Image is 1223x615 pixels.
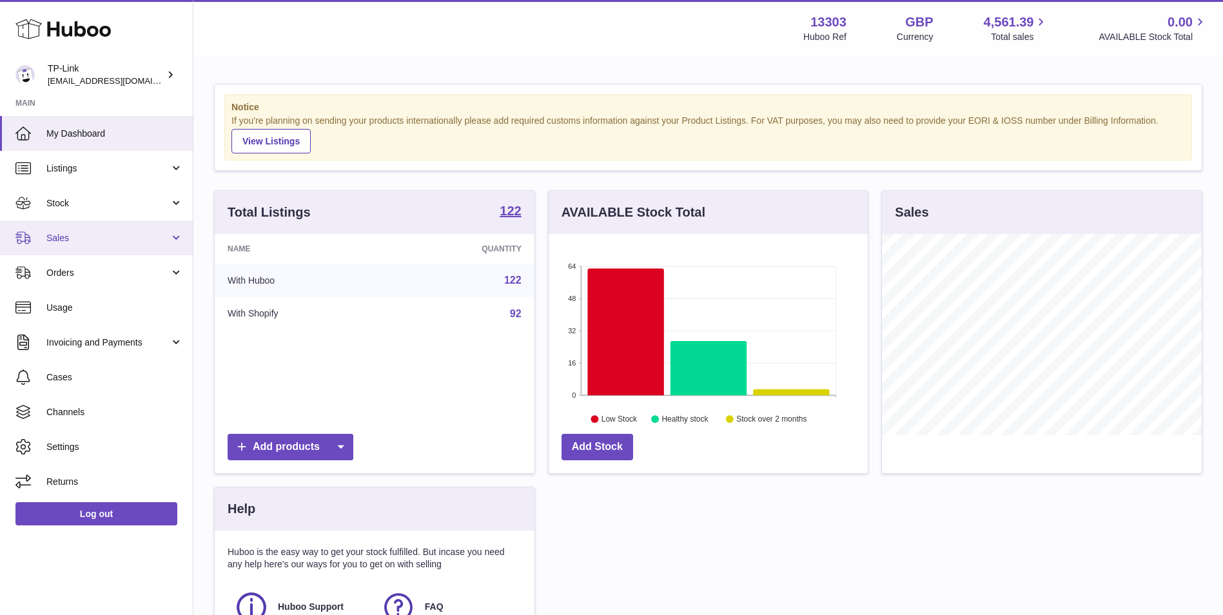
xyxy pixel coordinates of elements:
[46,337,170,349] span: Invoicing and Payments
[46,302,183,314] span: Usage
[1099,31,1208,43] span: AVAILABLE Stock Total
[568,295,576,302] text: 48
[500,204,521,217] strong: 122
[897,31,934,43] div: Currency
[215,264,387,297] td: With Huboo
[1168,14,1193,31] span: 0.00
[231,129,311,153] a: View Listings
[602,415,638,424] text: Low Stock
[15,65,35,84] img: internalAdmin-13303@internal.huboo.com
[46,371,183,384] span: Cases
[803,31,846,43] div: Huboo Ref
[425,601,444,613] span: FAQ
[736,415,807,424] text: Stock over 2 months
[231,115,1185,153] div: If you're planning on sending your products internationally please add required customs informati...
[15,502,177,525] a: Log out
[504,275,522,286] a: 122
[387,234,534,264] th: Quantity
[46,267,170,279] span: Orders
[228,204,311,221] h3: Total Listings
[215,234,387,264] th: Name
[228,500,255,518] h3: Help
[810,14,846,31] strong: 13303
[46,197,170,210] span: Stock
[1099,14,1208,43] a: 0.00 AVAILABLE Stock Total
[231,101,1185,113] strong: Notice
[278,601,344,613] span: Huboo Support
[48,63,164,87] div: TP-Link
[984,14,1034,31] span: 4,561.39
[500,204,521,220] a: 122
[46,441,183,453] span: Settings
[905,14,933,31] strong: GBP
[568,359,576,367] text: 16
[991,31,1048,43] span: Total sales
[46,128,183,140] span: My Dashboard
[895,204,928,221] h3: Sales
[228,434,353,460] a: Add products
[984,14,1049,43] a: 4,561.39 Total sales
[510,308,522,319] a: 92
[46,162,170,175] span: Listings
[568,262,576,270] text: 64
[228,546,522,571] p: Huboo is the easy way to get your stock fulfilled. But incase you need any help here's our ways f...
[661,415,709,424] text: Healthy stock
[215,297,387,331] td: With Shopify
[562,204,705,221] h3: AVAILABLE Stock Total
[48,75,190,86] span: [EMAIL_ADDRESS][DOMAIN_NAME]
[46,232,170,244] span: Sales
[568,327,576,335] text: 32
[572,391,576,399] text: 0
[46,406,183,418] span: Channels
[562,434,633,460] a: Add Stock
[46,476,183,488] span: Returns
